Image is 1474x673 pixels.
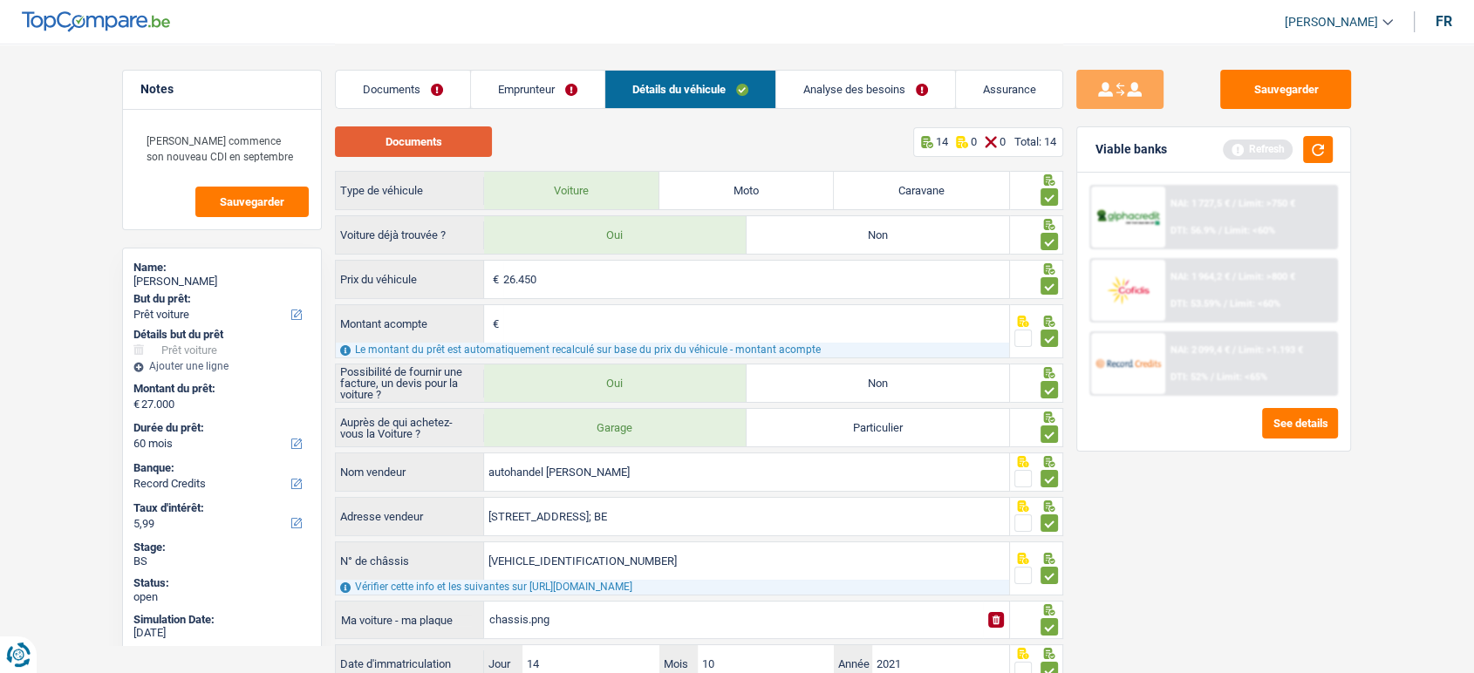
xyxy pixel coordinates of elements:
label: Caravane [834,172,1009,209]
span: / [1224,298,1227,309]
span: Limit: <60% [1225,225,1275,236]
label: Banque: [133,461,307,475]
img: Record Credits [1095,347,1160,379]
a: [PERSON_NAME] [1271,8,1393,37]
div: Le montant du prêt est automatiquement recalculé sur base du prix du véhicule - montant acompte [336,343,1009,357]
div: Stage: [133,540,310,554]
a: Détails du véhicule [605,71,775,108]
label: Moto [659,172,835,209]
img: Cofidis [1095,274,1160,306]
button: Documents [335,126,492,157]
span: / [1218,225,1222,236]
button: See details [1262,408,1338,438]
button: Sauvegarder [195,187,309,217]
div: open [133,590,310,604]
span: Limit: <60% [1230,298,1280,309]
a: Documents [336,71,470,108]
label: Auprès de qui achetez-vous la Voiture ? [336,414,484,442]
div: Name: [133,261,310,275]
div: fr [1436,13,1452,30]
label: Oui [484,364,747,402]
label: Particulier [747,409,1009,446]
label: But du prêt: [133,292,307,306]
span: DTI: 52% [1170,371,1208,383]
div: Vérifier cette info et les suivantes sur [URL][DOMAIN_NAME] [336,580,1009,595]
span: NAI: 1 727,5 € [1170,198,1230,209]
a: Emprunteur [471,71,604,108]
label: Type de véhicule [336,177,484,205]
span: € [484,305,503,343]
div: Ma voiture - ma plaque [341,615,472,626]
span: / [1232,271,1236,282]
div: Ajouter une ligne [133,360,310,372]
div: BS [133,554,310,568]
span: Sauvegarder [220,196,284,207]
span: Limit: >800 € [1239,271,1295,282]
span: DTI: 56.9% [1170,225,1216,236]
span: DTI: 53.59% [1170,298,1221,309]
span: Limit: >1.193 € [1239,344,1303,356]
div: chassis.png [489,607,978,633]
div: Refresh [1223,139,1293,159]
img: TopCompare Logo [22,11,170,32]
span: [PERSON_NAME] [1285,15,1378,30]
label: Non [747,364,1009,402]
label: Voiture [484,172,659,209]
span: NAI: 1 964,2 € [1170,271,1230,282]
button: Sauvegarder [1220,70,1351,109]
span: Limit: >750 € [1239,198,1295,209]
div: Total: 14 [1013,135,1055,148]
h5: Notes [140,82,304,97]
div: Viable banks [1095,142,1166,157]
p: 0 [999,135,1005,148]
label: Possibilité de fournir une facture, un devis pour la voiture ? [336,370,484,398]
span: € [484,261,503,298]
span: / [1232,344,1236,356]
label: Adresse vendeur [336,498,484,535]
label: Taux d'intérêt: [133,501,307,515]
label: Prix du véhicule [336,261,484,298]
div: Status: [133,576,310,590]
label: N° de châssis [336,542,484,580]
div: Simulation Date: [133,613,310,627]
label: Voiture déjà trouvée ? [336,221,484,249]
span: NAI: 2 099,4 € [1170,344,1230,356]
span: € [133,398,140,411]
label: Montant du prêt: [133,382,307,396]
div: Détails but du prêt [133,328,310,342]
label: Garage [484,409,747,446]
a: Assurance [956,71,1063,108]
label: Non [747,216,1009,254]
span: Limit: <65% [1217,371,1267,383]
input: Sélectionnez votre adresse dans la barre de recherche [484,498,1009,535]
span: / [1232,198,1236,209]
label: Oui [484,216,747,254]
span: / [1211,371,1214,383]
div: [DATE] [133,626,310,640]
p: 14 [935,135,947,148]
label: Durée du prêt: [133,421,307,435]
a: Analyse des besoins [776,71,955,108]
p: 0 [970,135,976,148]
img: AlphaCredit [1095,207,1160,228]
div: [PERSON_NAME] [133,275,310,289]
label: Montant acompte [336,305,484,343]
label: Nom vendeur [336,453,484,491]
